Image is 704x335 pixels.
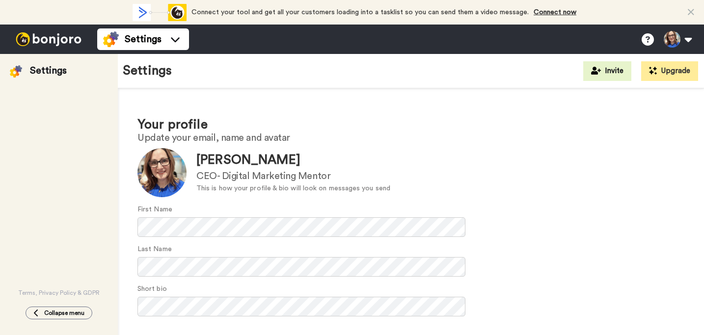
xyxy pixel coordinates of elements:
button: Invite [583,61,631,81]
span: Connect your tool and get all your customers loading into a tasklist so you can send them a video... [191,9,529,16]
button: Upgrade [641,61,698,81]
div: animation [133,4,187,21]
span: Collapse menu [44,309,84,317]
div: [PERSON_NAME] [196,151,390,169]
h1: Your profile [137,118,684,132]
h1: Settings [123,64,172,78]
div: CEO- Digital Marketing Mentor [196,169,390,183]
a: Connect now [534,9,576,16]
img: bj-logo-header-white.svg [12,32,85,46]
img: settings-colored.svg [103,31,119,47]
img: settings-colored.svg [10,65,22,77]
label: Last Name [137,244,172,255]
div: Settings [30,64,67,77]
span: Settings [125,32,162,46]
label: Short bio [137,284,167,294]
label: First Name [137,205,172,215]
button: Collapse menu [26,307,92,319]
div: This is how your profile & bio will look on messages you send [196,183,390,194]
h2: Update your email, name and avatar [137,132,684,143]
